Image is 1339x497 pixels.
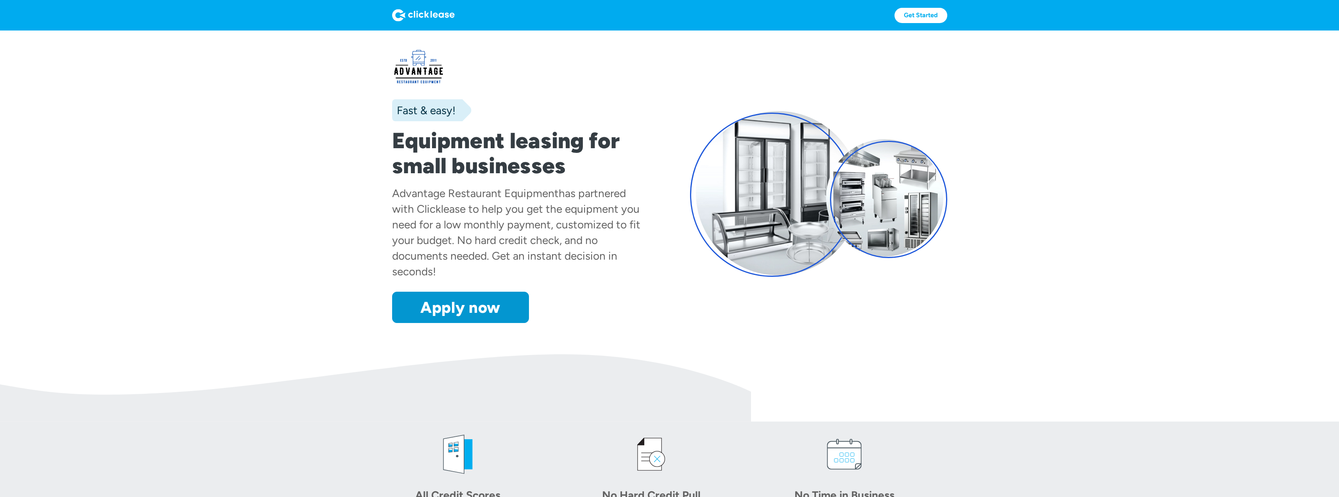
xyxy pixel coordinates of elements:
[392,187,559,200] div: Advantage Restaurant Equipment
[392,128,649,178] h1: Equipment leasing for small businesses
[894,8,947,23] a: Get Started
[392,9,455,22] img: Logo
[628,431,675,478] img: credit icon
[821,431,868,478] img: calendar icon
[434,431,481,478] img: welcome icon
[392,102,455,118] div: Fast & easy!
[392,292,529,323] a: Apply now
